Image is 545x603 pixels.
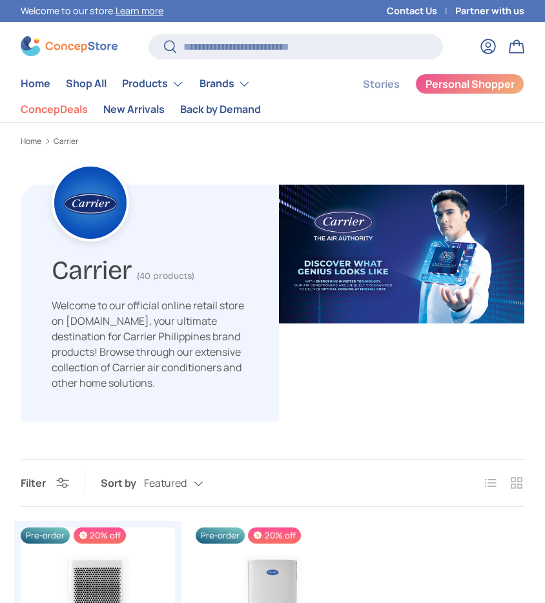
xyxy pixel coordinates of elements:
[248,527,300,544] span: 20% off
[66,71,107,96] a: Shop All
[21,97,88,122] a: ConcepDeals
[180,97,261,122] a: Back by Demand
[122,71,184,97] a: Products
[21,527,70,544] span: Pre-order
[74,527,126,544] span: 20% off
[387,4,455,18] a: Contact Us
[363,72,400,97] a: Stories
[137,271,194,281] span: (40 products)
[114,71,192,97] summary: Products
[116,5,163,17] a: Learn more
[332,71,524,122] nav: Secondary
[21,4,163,18] p: Welcome to our store.
[21,36,118,56] img: ConcepStore
[144,472,229,495] button: Featured
[21,476,69,490] button: Filter
[455,4,524,18] a: Partner with us
[21,71,332,122] nav: Primary
[192,71,258,97] summary: Brands
[144,477,187,489] span: Featured
[52,298,248,391] p: Welcome to our official online retail store on [DOMAIN_NAME], your ultimate destination for Carri...
[21,476,46,490] span: Filter
[54,138,78,145] a: Carrier
[200,71,251,97] a: Brands
[21,138,41,145] a: Home
[426,79,515,89] span: Personal Shopper
[52,250,132,286] h1: Carrier
[279,185,524,323] img: carrier-banner-image-concepstore
[196,527,245,544] span: Pre-order
[103,97,165,122] a: New Arrivals
[101,475,144,491] label: Sort by
[21,136,524,147] nav: Breadcrumbs
[21,71,50,96] a: Home
[415,74,524,94] a: Personal Shopper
